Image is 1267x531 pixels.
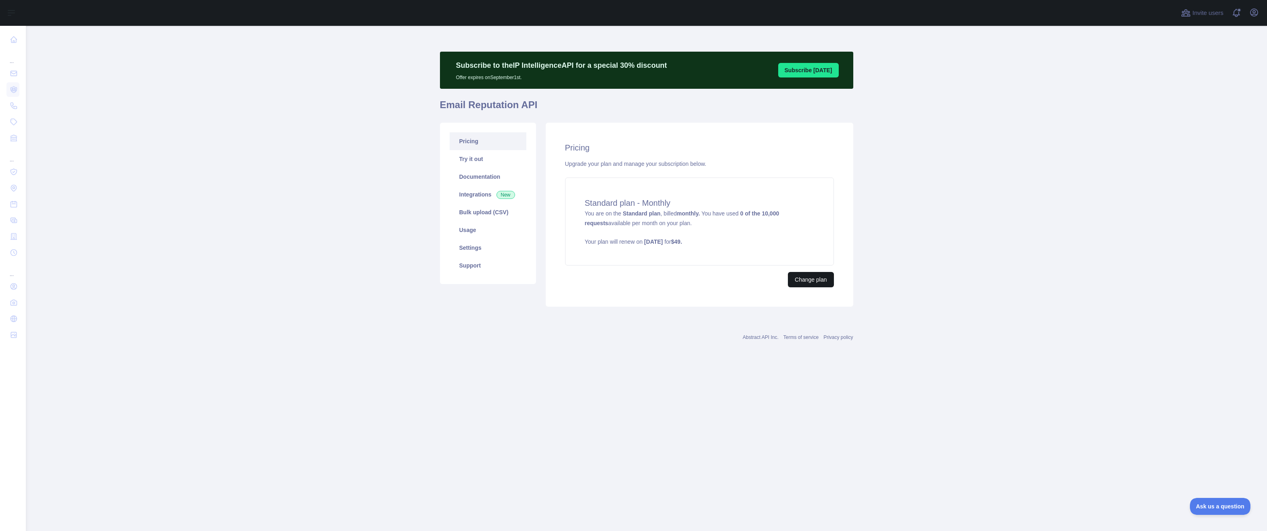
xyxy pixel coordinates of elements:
a: Documentation [450,168,526,186]
p: Subscribe to the IP Intelligence API for a special 30 % discount [456,60,667,71]
h1: Email Reputation API [440,98,853,118]
a: Terms of service [783,334,819,340]
strong: $ 49 . [671,238,682,245]
p: Your plan will renew on for [585,238,814,246]
strong: Standard plan [623,210,660,217]
strong: monthly. [677,210,700,217]
h2: Pricing [565,142,834,153]
a: Usage [450,221,526,239]
span: You are on the , billed You have used available per month on your plan. [585,210,814,246]
div: ... [6,147,19,163]
div: Upgrade your plan and manage your subscription below. [565,160,834,168]
button: Invite users [1179,6,1225,19]
strong: [DATE] [644,238,663,245]
a: Integrations New [450,186,526,203]
p: Offer expires on September 1st. [456,71,667,81]
a: Settings [450,239,526,257]
a: Abstract API Inc. [743,334,779,340]
button: Change plan [788,272,833,287]
span: Invite users [1192,8,1223,18]
button: Subscribe [DATE] [778,63,839,77]
a: Bulk upload (CSV) [450,203,526,221]
a: Privacy policy [823,334,853,340]
a: Support [450,257,526,274]
a: Pricing [450,132,526,150]
a: Try it out [450,150,526,168]
span: New [496,191,515,199]
div: ... [6,48,19,65]
h4: Standard plan - Monthly [585,197,814,209]
iframe: Toggle Customer Support [1190,498,1251,515]
div: ... [6,261,19,278]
